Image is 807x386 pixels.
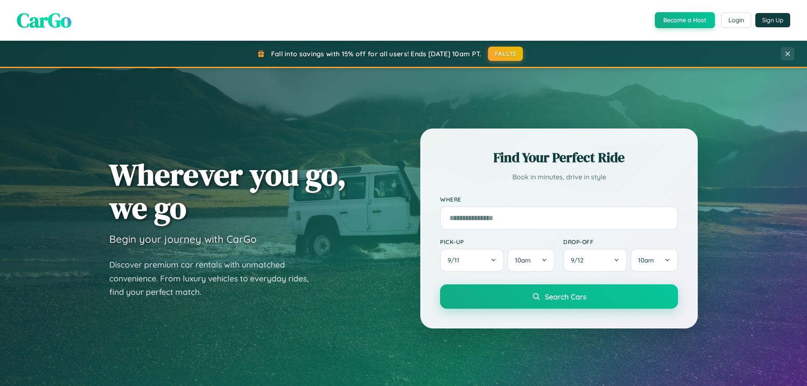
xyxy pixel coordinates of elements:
[655,12,715,28] button: Become a Host
[109,233,257,245] h3: Begin your journey with CarGo
[638,256,654,264] span: 10am
[563,238,678,245] label: Drop-off
[721,13,751,28] button: Login
[507,249,555,272] button: 10am
[440,196,678,203] label: Where
[271,50,482,58] span: Fall into savings with 15% off for all users! Ends [DATE] 10am PT.
[440,238,555,245] label: Pick-up
[109,158,346,224] h1: Wherever you go, we go
[488,47,523,61] button: FALL15
[440,171,678,183] p: Book in minutes, drive in style
[440,249,504,272] button: 9/11
[571,256,588,264] span: 9 / 12
[440,148,678,167] h2: Find Your Perfect Ride
[448,256,464,264] span: 9 / 11
[630,249,678,272] button: 10am
[109,258,319,299] p: Discover premium car rentals with unmatched convenience. From luxury vehicles to everyday rides, ...
[755,13,790,27] button: Sign Up
[545,292,586,301] span: Search Cars
[563,249,627,272] button: 9/12
[17,6,71,34] span: CarGo
[515,256,531,264] span: 10am
[440,284,678,309] button: Search Cars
